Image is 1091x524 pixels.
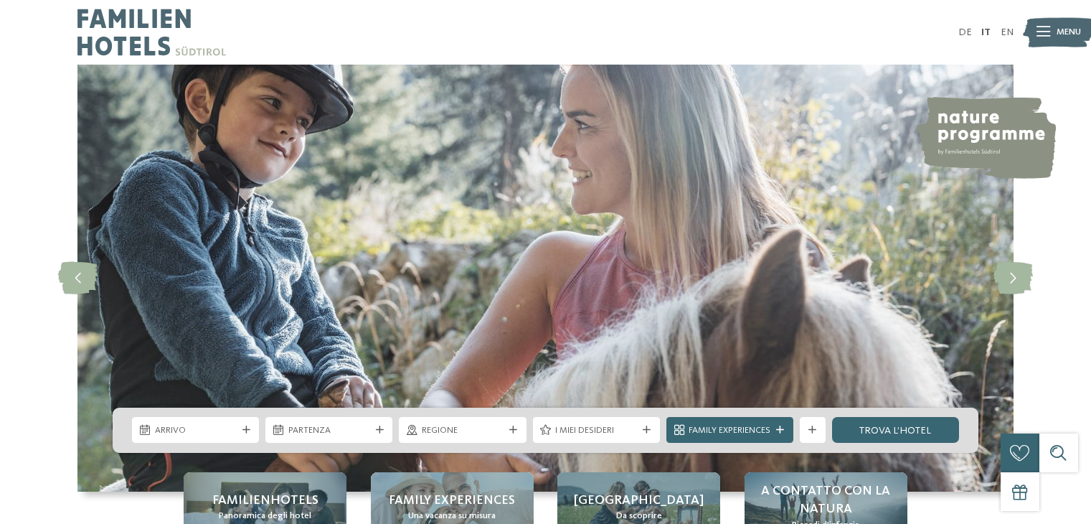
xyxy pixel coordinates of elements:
[288,424,370,437] span: Partenza
[219,510,311,523] span: Panoramica degli hotel
[1057,26,1081,39] span: Menu
[212,492,318,510] span: Familienhotels
[616,510,662,523] span: Da scoprire
[155,424,237,437] span: Arrivo
[408,510,496,523] span: Una vacanza su misura
[981,27,991,37] a: IT
[689,424,770,437] span: Family Experiences
[422,424,504,437] span: Regione
[832,417,959,443] a: trova l’hotel
[77,65,1014,492] img: Family hotel Alto Adige: the happy family places!
[958,27,972,37] a: DE
[757,482,894,518] span: A contatto con la natura
[1001,27,1014,37] a: EN
[914,97,1056,179] img: nature programme by Familienhotels Südtirol
[555,424,637,437] span: I miei desideri
[574,492,704,510] span: [GEOGRAPHIC_DATA]
[389,492,515,510] span: Family experiences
